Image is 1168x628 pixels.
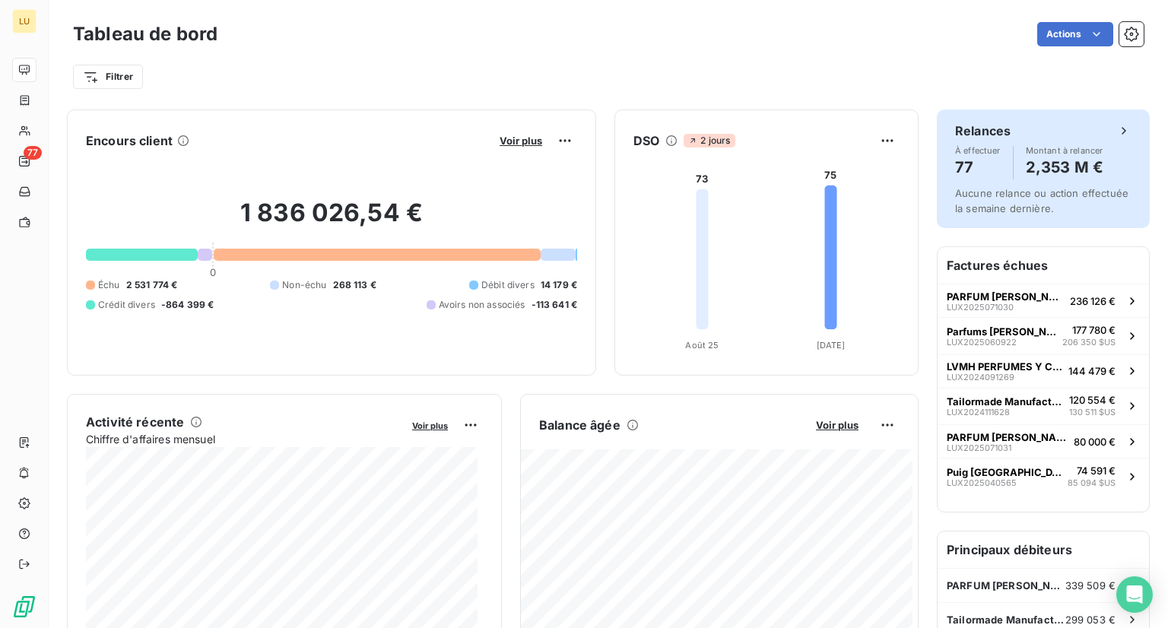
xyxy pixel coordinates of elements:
button: LVMH PERFUMES Y COSMETICOS DE [GEOGRAPHIC_DATA] SA DE CVLUX2024091269144 479 € [938,354,1149,388]
button: Actions [1037,22,1113,46]
h6: Balance âgée [539,416,620,434]
span: Parfums [PERSON_NAME] LLC [947,325,1056,338]
span: Tailormade Manufacturers US INC. [947,614,1065,626]
span: PARFUM [PERSON_NAME] [947,431,1068,443]
span: Aucune relance ou action effectuée la semaine dernière. [955,187,1128,214]
button: Puig [GEOGRAPHIC_DATA]LUX202504056574 591 €85 094 $US [938,458,1149,495]
span: LUX2024111628 [947,408,1010,417]
h6: Encours client [86,132,173,150]
span: 0 [210,266,216,278]
span: Tailormade Manufacturers US INC. [947,395,1063,408]
span: Voir plus [816,419,859,431]
tspan: [DATE] [817,340,846,350]
span: Crédit divers [98,298,155,312]
span: Puig [GEOGRAPHIC_DATA] [947,466,1062,478]
span: 14 179 € [541,278,577,292]
span: 206 350 $US [1062,336,1116,349]
span: 2 531 774 € [126,278,178,292]
h2: 1 836 026,54 € [86,198,577,243]
h4: 77 [955,155,1001,179]
span: 299 053 € [1065,614,1116,626]
button: Voir plus [408,418,452,432]
h6: Factures échues [938,247,1149,284]
button: Filtrer [73,65,143,89]
span: 77 [24,146,42,160]
span: Voir plus [500,135,542,147]
button: Tailormade Manufacturers US INC.LUX2024111628120 554 €130 511 $US [938,388,1149,425]
span: PARFUM [PERSON_NAME] [947,290,1064,303]
button: Voir plus [811,418,863,432]
h3: Tableau de bord [73,21,217,48]
span: -864 399 € [161,298,214,312]
button: Voir plus [495,134,547,147]
span: 85 094 $US [1068,477,1116,490]
span: Montant à relancer [1026,146,1103,155]
span: À effectuer [955,146,1001,155]
button: Parfums [PERSON_NAME] LLCLUX2025060922177 780 €206 350 $US [938,317,1149,354]
span: LUX2025071030 [947,303,1014,312]
span: 130 511 $US [1069,406,1116,419]
span: Échu [98,278,120,292]
span: 120 554 € [1069,394,1116,406]
h6: Relances [955,122,1011,140]
button: PARFUM [PERSON_NAME]LUX202507103180 000 € [938,424,1149,458]
span: 339 509 € [1065,579,1116,592]
h6: DSO [633,132,659,150]
span: Voir plus [412,420,448,431]
img: Logo LeanPay [12,595,36,619]
span: 74 591 € [1077,465,1116,477]
span: Non-échu [282,278,326,292]
span: -113 641 € [532,298,578,312]
span: 2 jours [684,134,735,147]
span: LUX2025060922 [947,338,1017,347]
span: LUX2025040565 [947,478,1017,487]
span: LUX2025071031 [947,443,1011,452]
span: Débit divers [481,278,535,292]
span: Chiffre d'affaires mensuel [86,431,401,447]
span: LVMH PERFUMES Y COSMETICOS DE [GEOGRAPHIC_DATA] SA DE CV [947,360,1062,373]
span: 80 000 € [1074,436,1116,448]
span: 144 479 € [1068,365,1116,377]
h4: 2,353 M € [1026,155,1103,179]
span: Avoirs non associés [439,298,525,312]
div: Open Intercom Messenger [1116,576,1153,613]
button: PARFUM [PERSON_NAME]LUX2025071030236 126 € [938,284,1149,317]
span: LUX2024091269 [947,373,1014,382]
h6: Principaux débiteurs [938,531,1149,568]
h6: Activité récente [86,413,184,431]
span: 177 780 € [1072,324,1116,336]
span: 268 113 € [333,278,376,292]
div: LU [12,9,36,33]
tspan: Août 25 [685,340,719,350]
span: PARFUM [PERSON_NAME] [947,579,1065,592]
span: 236 126 € [1070,295,1116,307]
